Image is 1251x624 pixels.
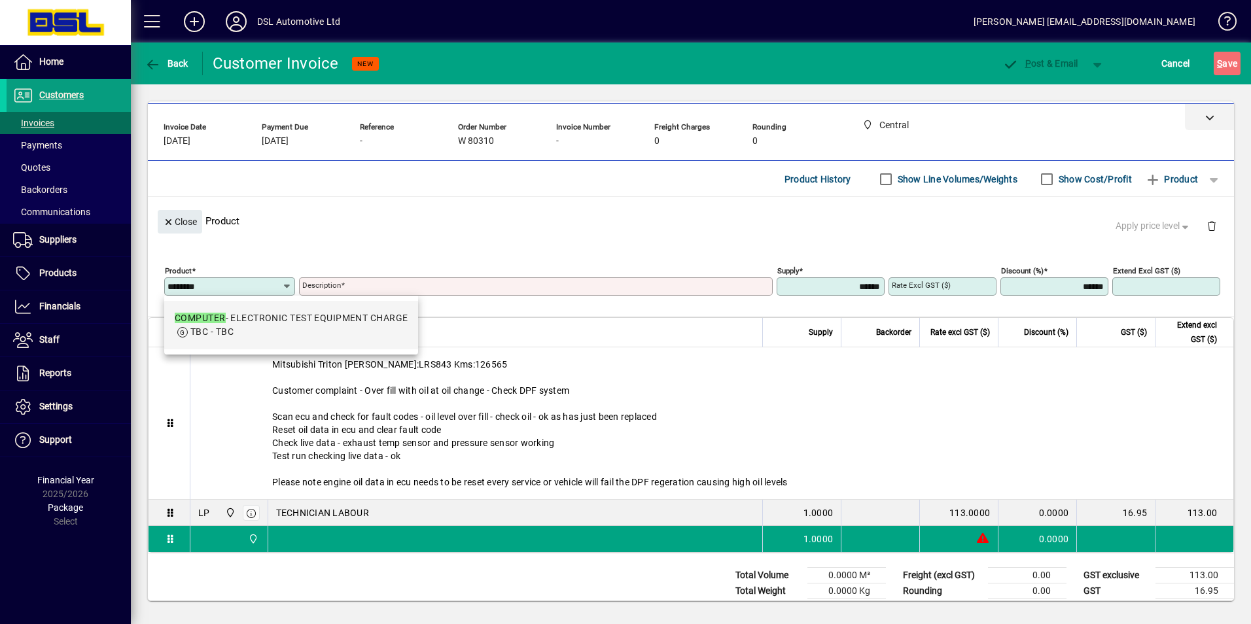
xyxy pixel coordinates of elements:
span: Customers [39,90,84,100]
td: GST inclusive [1077,599,1155,615]
td: 0.0000 M³ [807,568,886,583]
span: ost & Email [1002,58,1078,69]
span: Payments [13,140,62,150]
td: Total Weight [729,583,807,599]
td: 113.00 [1155,500,1233,526]
td: 0.0000 [998,500,1076,526]
mat-label: Extend excl GST ($) [1113,266,1180,275]
a: Staff [7,324,131,356]
mat-label: Description [302,281,341,290]
mat-option: COMPUTER - ELECTRONIC TEST EQUIPMENT CHARGE [164,301,418,349]
span: Central [222,506,237,520]
mat-label: Discount (%) [1001,266,1044,275]
a: Knowledge Base [1208,3,1235,45]
td: Total Volume [729,568,807,583]
span: ave [1217,53,1237,74]
div: - ELECTRONIC TEST EQUIPMENT CHARGE [175,311,408,325]
span: Package [48,502,83,513]
td: 0.00 [988,568,1066,583]
td: GST exclusive [1077,568,1155,583]
span: Supply [809,325,833,339]
span: Cancel [1161,53,1190,74]
span: TBC - TBC [190,326,234,337]
button: Back [141,52,192,75]
a: Backorders [7,179,131,201]
span: [DATE] [164,136,190,147]
a: Payments [7,134,131,156]
td: 129.95 [1155,599,1234,615]
app-page-header-button: Delete [1196,220,1227,232]
td: 0.00 [988,583,1066,599]
app-page-header-button: Back [131,52,203,75]
span: Central [245,532,260,546]
td: Freight (excl GST) [896,568,988,583]
span: - [556,136,559,147]
mat-label: Supply [777,266,799,275]
button: Add [173,10,215,33]
span: 1.0000 [803,532,834,546]
div: Product [148,197,1234,245]
span: - [360,136,362,147]
button: Cancel [1158,52,1193,75]
span: Quotes [13,162,50,173]
button: Post & Email [996,52,1085,75]
span: Apply price level [1116,219,1191,233]
app-page-header-button: Close [154,215,205,227]
span: Financial Year [37,475,94,485]
span: Backorders [13,184,67,195]
span: Back [145,58,188,69]
td: 0.0000 [998,526,1076,552]
td: 0.0000 Kg [807,583,886,599]
label: Show Cost/Profit [1056,173,1132,186]
span: Staff [39,334,60,345]
span: 0 [752,136,758,147]
span: Settings [39,401,73,411]
button: Close [158,210,202,234]
div: Mitsubishi Triton [PERSON_NAME]:LRS843 Kms:126565 Customer complaint - Over fill with oil at oil ... [190,347,1233,499]
a: Products [7,257,131,290]
span: Home [39,56,63,67]
mat-label: Product [165,266,192,275]
span: Suppliers [39,234,77,245]
span: Invoices [13,118,54,128]
span: Backorder [876,325,911,339]
span: TECHNICIAN LABOUR [276,506,369,519]
span: GST ($) [1121,325,1147,339]
span: Product History [784,169,851,190]
span: Financials [39,301,80,311]
em: COMPUTER [175,313,226,323]
div: DSL Automotive Ltd [257,11,340,32]
a: Home [7,46,131,78]
a: Support [7,424,131,457]
span: S [1217,58,1222,69]
button: Delete [1196,210,1227,241]
td: 16.95 [1155,583,1234,599]
span: Rate excl GST ($) [930,325,990,339]
a: Invoices [7,112,131,134]
span: Extend excl GST ($) [1163,318,1217,347]
button: Apply price level [1110,215,1197,238]
td: Rounding [896,583,988,599]
button: Profile [215,10,257,33]
label: Show Line Volumes/Weights [895,173,1017,186]
span: Products [39,268,77,278]
a: Quotes [7,156,131,179]
td: GST [1077,583,1155,599]
div: LP [198,506,210,519]
a: Reports [7,357,131,390]
span: Support [39,434,72,445]
span: NEW [357,60,374,68]
a: Suppliers [7,224,131,256]
span: Reports [39,368,71,378]
span: Discount (%) [1024,325,1068,339]
span: W 80310 [458,136,494,147]
button: Save [1214,52,1241,75]
mat-label: Rate excl GST ($) [892,281,951,290]
td: 113.00 [1155,568,1234,583]
div: [PERSON_NAME] [EMAIL_ADDRESS][DOMAIN_NAME] [974,11,1195,32]
span: P [1025,58,1031,69]
div: Customer Invoice [213,53,339,74]
span: 1.0000 [803,506,834,519]
a: Communications [7,201,131,223]
td: 16.95 [1076,500,1155,526]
